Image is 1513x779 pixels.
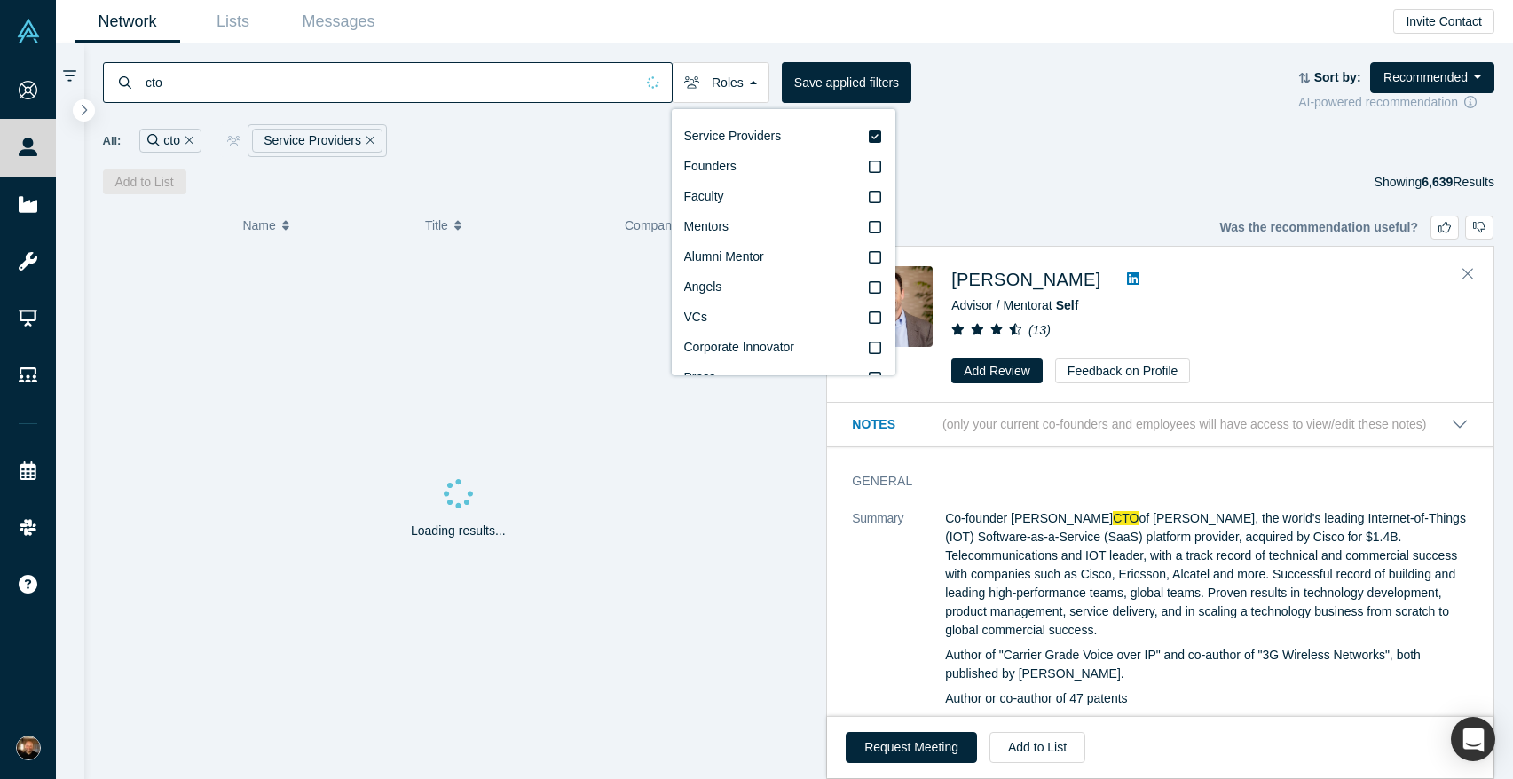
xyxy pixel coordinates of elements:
[425,207,606,244] button: Title
[1056,298,1079,312] a: Self
[684,129,782,143] span: Service Providers
[951,358,1043,383] button: Add Review
[103,169,186,194] button: Add to List
[951,270,1100,289] a: [PERSON_NAME]
[684,159,737,173] span: Founders
[852,472,1444,491] h3: General
[945,646,1469,683] p: Author of "Carrier Grade Voice over IP" and co-author of "3G Wireless Networks", both published b...
[852,415,1469,434] button: Notes (only your current co-founders and employees will have access to view/edit these notes)
[286,1,391,43] a: Messages
[1454,260,1481,288] button: Close
[1055,358,1191,383] button: Feedback on Profile
[942,417,1427,432] p: (only your current co-founders and employees will have access to view/edit these notes)
[16,19,41,43] img: Alchemist Vault Logo
[1028,323,1051,337] i: ( 13 )
[684,310,707,324] span: VCs
[1314,70,1361,84] strong: Sort by:
[425,207,448,244] span: Title
[75,1,180,43] a: Network
[989,732,1085,763] button: Add to List
[242,207,406,244] button: Name
[951,298,1078,312] span: Advisor / Mentor at
[852,415,939,434] h3: Notes
[180,1,286,43] a: Lists
[1422,175,1494,189] span: Results
[852,509,945,733] dt: Summary
[1375,169,1494,194] div: Showing
[945,689,1469,708] p: Author or co-author of 47 patents
[1422,175,1453,189] strong: 6,639
[672,62,769,103] button: Roles
[684,189,724,203] span: Faculty
[1298,93,1494,112] div: AI-powered recommendation
[411,522,506,540] p: Loading results...
[361,130,374,151] button: Remove Filter
[139,129,201,153] div: cto
[1113,511,1139,525] span: CTO
[103,132,122,150] span: All:
[782,62,911,103] button: Save applied filters
[945,509,1469,640] p: Co-founder [PERSON_NAME] of [PERSON_NAME], the world's leading Internet-of-Things (IOT) Software-...
[846,732,977,763] button: Request Meeting
[144,61,634,103] input: Search by name, title, company, summary, expertise, investment criteria or topics of focus
[684,219,729,233] span: Mentors
[180,130,193,151] button: Remove Filter
[252,129,382,153] div: Service Providers
[625,207,678,244] span: Company
[684,340,795,354] span: Corporate Innovator
[1370,62,1494,93] button: Recommended
[16,736,41,760] img: Jeff Cherkassky's Account
[1219,216,1493,240] div: Was the recommendation useful?
[684,370,716,384] span: Press
[242,207,275,244] span: Name
[684,279,722,294] span: Angels
[684,249,764,264] span: Alumni Mentor
[1393,9,1494,34] button: Invite Contact
[625,207,806,244] button: Company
